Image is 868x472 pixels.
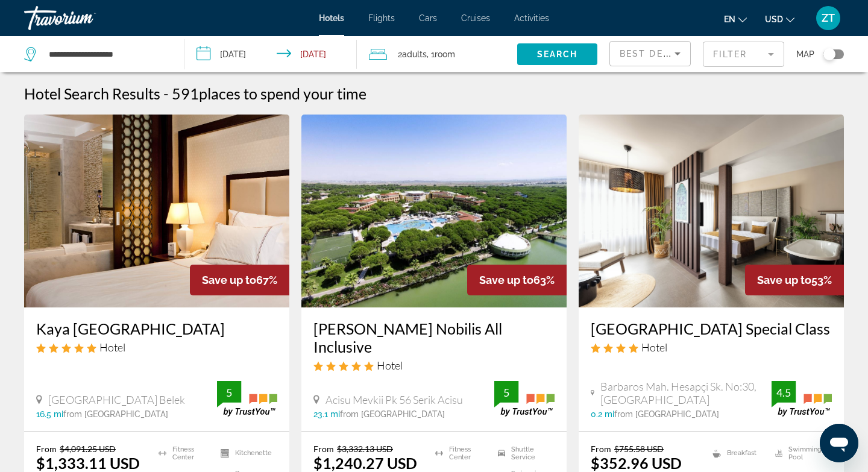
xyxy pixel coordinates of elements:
a: Kaya [GEOGRAPHIC_DATA] [36,319,277,338]
span: 16.5 mi [36,409,63,419]
a: Cars [419,13,437,23]
span: 23.1 mi [313,409,340,419]
span: ZT [822,12,835,24]
span: , 1 [427,46,455,63]
a: Activities [514,13,549,23]
img: Hotel image [301,115,567,307]
h2: 591 [172,84,366,102]
a: [PERSON_NAME] Nobilis All Inclusive [313,319,555,356]
div: 63% [467,265,567,295]
a: Travorium [24,2,145,34]
span: Save up to [479,274,533,286]
div: 4.5 [772,385,796,400]
ins: $1,333.11 USD [36,454,140,472]
span: Hotel [641,341,667,354]
img: trustyou-badge.svg [494,381,555,417]
span: From [313,444,334,454]
button: Change language [724,10,747,28]
button: Filter [703,41,784,68]
a: Flights [368,13,395,23]
img: trustyou-badge.svg [217,381,277,417]
span: from [GEOGRAPHIC_DATA] [63,409,168,419]
li: Breakfast [706,444,769,462]
a: [GEOGRAPHIC_DATA] Special Class [591,319,832,338]
div: 5 [217,385,241,400]
span: 0.2 mi [591,409,614,419]
a: Cruises [461,13,490,23]
div: 5 [494,385,518,400]
img: Hotel image [24,115,289,307]
button: Travelers: 2 adults, 0 children [357,36,517,72]
span: [GEOGRAPHIC_DATA] Belek [48,393,185,406]
li: Kitchenette [215,444,277,462]
span: Search [537,49,578,59]
li: Shuttle Service [492,444,555,462]
div: 5 star Hotel [313,359,555,372]
span: From [36,444,57,454]
button: User Menu [813,5,844,31]
div: 5 star Hotel [36,341,277,354]
ins: $1,240.27 USD [313,454,417,472]
span: en [724,14,735,24]
span: Hotel [377,359,403,372]
a: Hotels [319,13,344,23]
div: 4 star Hotel [591,341,832,354]
span: Map [796,46,814,63]
del: $3,332.13 USD [337,444,393,454]
button: Change currency [765,10,794,28]
span: places to spend your time [199,84,366,102]
del: $4,091.25 USD [60,444,116,454]
span: from [GEOGRAPHIC_DATA] [614,409,719,419]
div: 67% [190,265,289,295]
span: from [GEOGRAPHIC_DATA] [340,409,445,419]
li: Fitness Center [429,444,492,462]
button: Toggle map [814,49,844,60]
span: 2 [398,46,427,63]
h1: Hotel Search Results [24,84,160,102]
ins: $352.96 USD [591,454,682,472]
span: Best Deals [620,49,682,58]
span: Acisu Mevkii Pk 56 Serik Acisu [325,393,463,406]
div: 53% [745,265,844,295]
span: Save up to [202,274,256,286]
mat-select: Sort by [620,46,681,61]
img: trustyou-badge.svg [772,381,832,417]
img: Hotel image [579,115,844,307]
span: Barbaros Mah. Hesapçi Sk. No:30, [GEOGRAPHIC_DATA] [600,380,772,406]
button: Search [517,43,597,65]
span: Hotel [99,341,125,354]
iframe: Кнопка запуска окна обмена сообщениями [820,424,858,462]
span: - [163,84,169,102]
span: Room [435,49,455,59]
span: Save up to [757,274,811,286]
span: Adults [402,49,427,59]
span: USD [765,14,783,24]
span: From [591,444,611,454]
del: $755.58 USD [614,444,664,454]
li: Fitness Center [153,444,215,462]
button: Check-in date: Sep 26, 2025 Check-out date: Sep 29, 2025 [184,36,357,72]
li: Swimming Pool [769,444,832,462]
